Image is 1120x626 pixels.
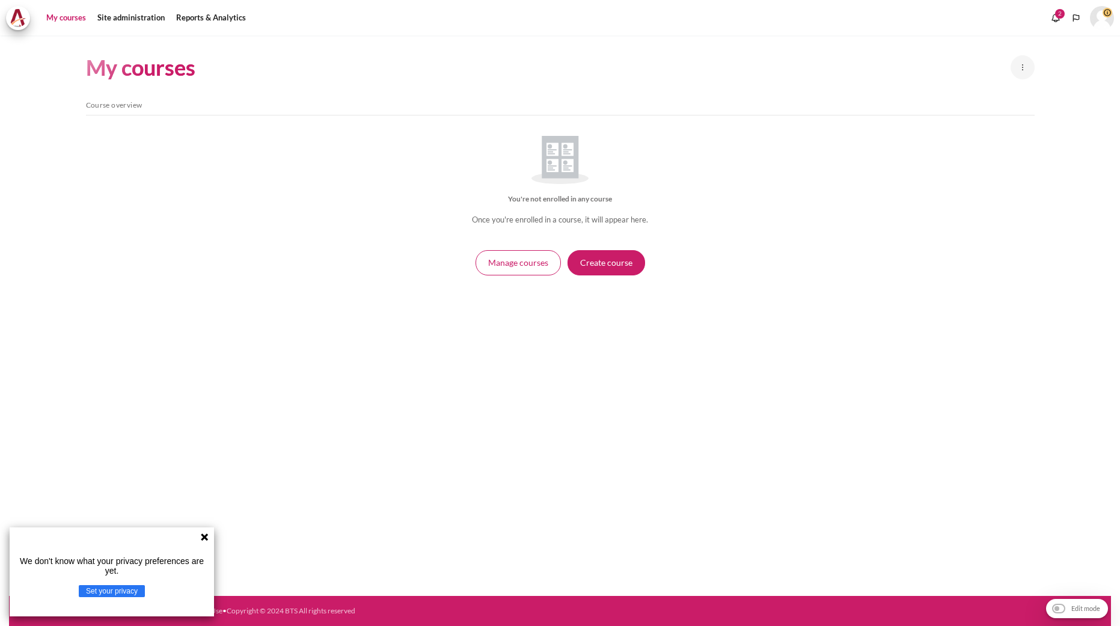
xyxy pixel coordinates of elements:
button: Create course [568,250,645,275]
div: 2 [1055,9,1065,19]
div: • • • • • [28,606,625,616]
button: Set your privacy [79,585,145,597]
a: Reports & Analytics [172,6,250,30]
img: You're not enrolled in any course [531,136,589,184]
a: Site administration [93,6,169,30]
h1: My courses [86,54,195,82]
section: Content [9,35,1111,293]
h5: Course overview [86,100,1035,110]
button: Languages [1067,9,1085,27]
a: User menu [1090,6,1114,30]
p: We don't know what your privacy preferences are yet. [14,556,209,575]
p: Once you're enrolled in a course, it will appear here. [86,214,1035,226]
button: Manage courses [476,250,561,275]
a: My courses [42,6,90,30]
img: Architeck [10,9,26,27]
div: Show notification window with 2 new notifications [1047,9,1065,27]
a: Copyright © 2024 BTS All rights reserved [227,606,355,615]
h5: You're not enrolled in any course [86,194,1035,204]
a: Architeck Architeck [6,6,36,30]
